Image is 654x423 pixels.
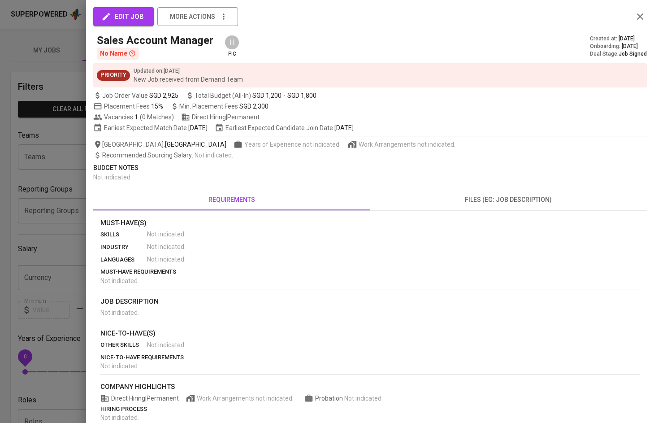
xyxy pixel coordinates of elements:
[147,340,186,349] span: Not indicated .
[93,113,174,122] span: Vacancies ( 0 Matches )
[239,103,269,110] span: SGD 2,300
[224,35,240,50] div: H
[100,405,640,414] p: hiring process
[104,103,163,110] span: Placement Fees
[93,123,208,132] span: Earliest Expected Match Date
[334,123,354,132] span: [DATE]
[134,67,243,75] p: Updated on : [DATE]
[195,152,233,159] span: Not indicated .
[147,242,186,251] span: Not indicated .
[590,50,647,58] div: Deal Stage :
[100,218,640,228] p: Must-Have(s)
[97,33,213,48] h5: Sales Account Manager
[215,123,354,132] span: Earliest Expected Candidate Join Date
[93,7,154,26] button: edit job
[376,194,642,205] span: files (eg: job description)
[344,395,383,402] span: Not indicated .
[179,103,269,110] span: Min. Placement Fees
[100,309,139,316] span: Not indicated .
[244,140,341,149] span: Years of Experience not indicated.
[315,395,344,402] span: Probation
[100,255,147,264] p: languages
[100,353,640,362] p: nice-to-have requirements
[622,43,638,50] span: [DATE]
[100,328,640,339] p: nice-to-have(s)
[100,243,147,252] p: industry
[93,174,132,181] span: Not indicated .
[99,194,365,205] span: requirements
[252,91,282,100] span: SGD 1,200
[93,163,647,173] p: Budget Notes
[186,91,316,100] span: Total Budget (All-In)
[100,297,640,307] p: job description
[287,91,316,100] span: SGD 1,800
[188,123,208,132] span: [DATE]
[283,91,286,100] span: -
[100,230,147,239] p: skills
[157,7,238,26] button: more actions
[133,113,138,122] span: 1
[100,340,147,349] p: other skills
[181,113,260,122] span: Direct Hiring | Permanent
[147,230,186,239] span: Not indicated .
[100,394,179,403] span: Direct Hiring | Permanent
[100,267,640,276] p: must-have requirements
[359,140,455,149] span: Work Arrangements not indicated.
[147,255,186,264] span: Not indicated .
[590,35,647,43] div: Created at :
[97,71,130,79] span: Priority
[134,75,243,84] p: New Job received from Demand Team
[100,277,139,284] span: Not indicated .
[149,91,178,100] span: SGD 2,925
[93,140,226,149] span: [GEOGRAPHIC_DATA] ,
[224,35,240,58] div: pic
[619,35,635,43] span: [DATE]
[170,11,215,22] span: more actions
[100,382,640,392] p: company highlights
[100,362,139,370] span: Not indicated .
[151,103,163,110] span: 15%
[93,91,178,100] span: Job Order Value
[165,140,226,149] span: [GEOGRAPHIC_DATA]
[102,152,195,159] span: Recommended Sourcing Salary :
[100,414,139,421] span: Not indicated .
[97,48,139,59] p: No Name
[197,394,294,403] span: Work Arrangements not indicated.
[103,11,144,22] span: edit job
[590,43,647,50] div: Onboarding :
[619,51,647,57] span: Job Signed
